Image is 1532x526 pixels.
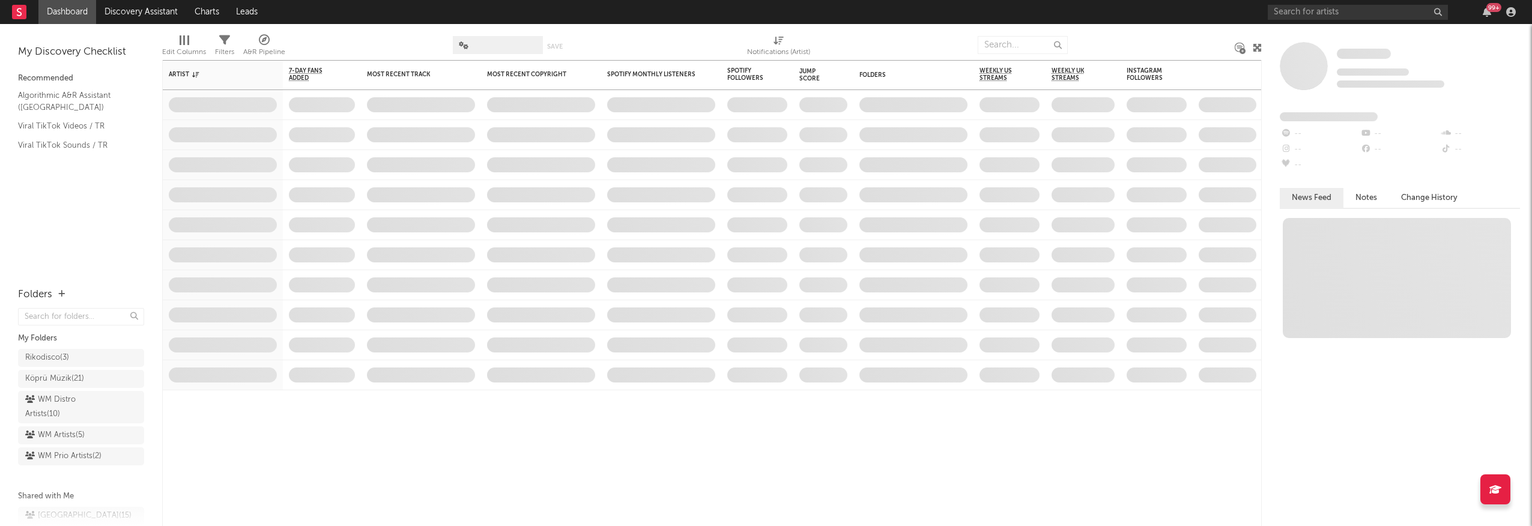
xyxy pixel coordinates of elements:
[1486,3,1501,12] div: 99 +
[18,308,144,325] input: Search for folders...
[215,45,234,59] div: Filters
[243,30,285,65] div: A&R Pipeline
[169,71,259,78] div: Artist
[1280,112,1378,121] span: Fans Added by Platform
[18,119,132,133] a: Viral TikTok Videos / TR
[289,67,337,82] span: 7-Day Fans Added
[215,30,234,65] div: Filters
[1360,142,1440,157] div: --
[1337,48,1391,60] a: Some Artist
[979,67,1022,82] span: Weekly US Streams
[607,71,697,78] div: Spotify Monthly Listeners
[1440,142,1520,157] div: --
[18,45,144,59] div: My Discovery Checklist
[243,45,285,59] div: A&R Pipeline
[1337,49,1391,59] span: Some Artist
[18,139,132,152] a: Viral TikTok Sounds / TR
[1337,80,1444,88] span: 0 fans last week
[1280,142,1360,157] div: --
[1360,126,1440,142] div: --
[1343,188,1389,208] button: Notes
[18,288,52,302] div: Folders
[18,426,144,444] a: WM Artists(5)
[25,393,110,422] div: WM Distro Artists ( 10 )
[162,45,206,59] div: Edit Columns
[1389,188,1470,208] button: Change History
[1268,5,1448,20] input: Search for artists
[1280,126,1360,142] div: --
[18,489,144,504] div: Shared with Me
[859,71,949,79] div: Folders
[18,349,144,367] a: Rikodisco(3)
[25,351,69,365] div: Rikodisco ( 3 )
[18,71,144,86] div: Recommended
[25,449,101,464] div: WM Prio Artists ( 2 )
[747,45,810,59] div: Notifications (Artist)
[18,370,144,388] a: Köprü Müzik(21)
[18,89,132,113] a: Algorithmic A&R Assistant ([GEOGRAPHIC_DATA])
[1483,7,1491,17] button: 99+
[1440,126,1520,142] div: --
[487,71,577,78] div: Most Recent Copyright
[1337,68,1409,76] span: Tracking Since: [DATE]
[1052,67,1097,82] span: Weekly UK Streams
[18,391,144,423] a: WM Distro Artists(10)
[727,67,769,82] div: Spotify Followers
[1127,67,1169,82] div: Instagram Followers
[547,43,563,50] button: Save
[162,30,206,65] div: Edit Columns
[18,447,144,465] a: WM Prio Artists(2)
[367,71,457,78] div: Most Recent Track
[18,331,144,346] div: My Folders
[25,428,85,443] div: WM Artists ( 5 )
[799,68,829,82] div: Jump Score
[1280,188,1343,208] button: News Feed
[747,30,810,65] div: Notifications (Artist)
[978,36,1068,54] input: Search...
[25,509,132,523] div: [GEOGRAPHIC_DATA] ( 15 )
[1280,157,1360,173] div: --
[25,372,84,386] div: Köprü Müzik ( 21 )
